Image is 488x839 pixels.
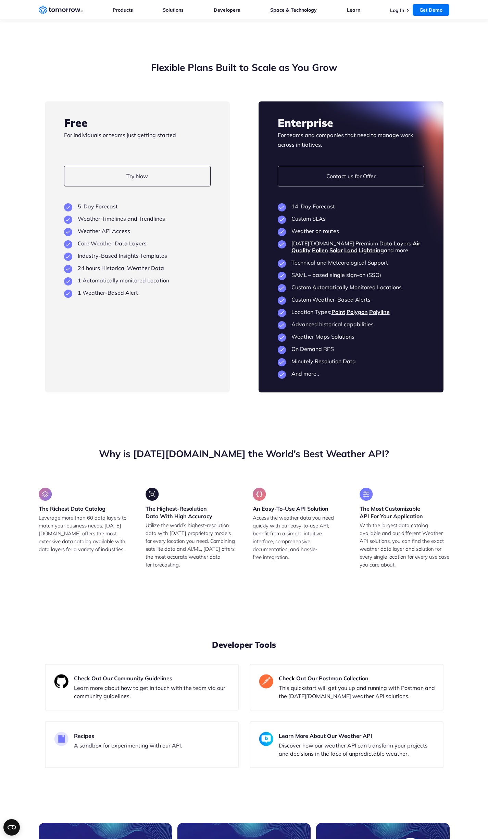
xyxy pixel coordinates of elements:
h3: The Richest Data Catalog [39,505,105,512]
ul: plan features [64,203,211,296]
a: Polygon [347,308,368,315]
a: Home link [39,5,83,15]
a: Log In [390,7,404,13]
a: Products [113,7,133,13]
li: Custom Automatically Monitored Locations [278,284,424,291]
li: SAML – based single sign-on (SSO) [278,271,424,278]
a: Air Quality [291,240,420,254]
a: Solutions [163,7,184,13]
ul: plan features [278,203,424,377]
li: Weather Timelines and Trendlines [64,215,211,222]
a: Space & Technology [270,7,317,13]
li: Weather on routes [278,228,424,234]
a: Solar [329,247,343,254]
h2: Developer Tools [45,639,443,650]
a: Polyline [369,308,390,315]
li: On Demand RPS [278,345,424,352]
a: Lightning [359,247,384,254]
h3: Learn More About Our Weather API [279,732,438,740]
p: For individuals or teams just getting started [64,130,211,149]
p: Access the weather data you need quickly with our easy-to-use API; benefit from a simple, intuiti... [253,514,343,561]
h3: The Highest-Resolution Data With High Accuracy [146,505,236,520]
li: Custom SLAs [278,215,424,222]
a: Check Out Our Community Guidelines Learn more about how to get in touch with the team via our com... [45,664,239,710]
h3: Recipes [74,732,182,740]
p: This quickstart will get you up and running with Postman and the [DATE][DOMAIN_NAME] weather API ... [279,684,438,700]
h3: An Easy-To-Use API Solution [253,505,328,512]
li: Industry-Based Insights Templates [64,252,211,259]
p: Utilize the world’s highest-resolution data with [DATE] proprietary models for every location you... [146,521,236,584]
a: Land [344,247,358,254]
li: Weather Maps Solutions [278,333,424,340]
h3: Free [64,115,211,130]
a: Try Now [64,166,211,186]
a: Recipes A sandbox for experimenting with our API. [45,721,239,768]
p: Leverage more than 60 data layers to match your business needs. [DATE][DOMAIN_NAME] offers the mo... [39,514,129,553]
p: Discover how our weather API can transform your projects and decisions in the face of unpredictab... [279,741,438,758]
li: Location Types: [278,308,424,315]
a: Pollen [312,247,328,254]
a: Contact us for Offer [278,166,424,186]
li: Advanced historical capabilities [278,321,424,328]
li: 5-Day Forecast [64,203,211,210]
a: Learn More About Our Weather API Discover how our weather API can transform your projects and dec... [250,721,443,768]
li: And more.. [278,370,424,377]
h3: Check Out Our Postman Collection [279,674,438,682]
a: Get Demo [413,4,449,16]
h3: Check Out Our Community Guidelines [74,674,233,682]
li: Minutely Resolution Data [278,358,424,365]
p: With the largest data catalog available and our different Weather API solutions, you can find the... [360,521,450,569]
li: Core Weather Data Layers [64,240,211,247]
h3: The Most Customizable API For Your Application [360,505,450,520]
li: [DATE][DOMAIN_NAME] Premium Data Layers: and more [278,240,424,254]
h2: Why is [DATE][DOMAIN_NAME] the World’s Best Weather API? [39,447,450,460]
a: Point [331,308,345,315]
a: Check Out Our Postman Collection This quickstart will get you up and running with Postman and the... [250,664,443,710]
a: Learn [347,7,360,13]
li: Weather API Access [64,228,211,234]
a: Developers [214,7,240,13]
li: 14-Day Forecast [278,203,424,210]
p: Learn more about how to get in touch with the team via our community guidelines. [74,684,233,700]
button: Open CMP widget [3,819,20,836]
li: Technical and Meteorological Support [278,259,424,266]
li: 1 Automatically monitored Location [64,277,211,284]
li: Custom Weather-Based Alerts [278,296,424,303]
p: A sandbox for experimenting with our API. [74,741,182,750]
li: 24 hours Historical Weather Data [64,265,211,271]
h2: Flexible Plans Built to Scale as You Grow [45,61,443,74]
li: 1 Weather-Based Alert [64,289,211,296]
